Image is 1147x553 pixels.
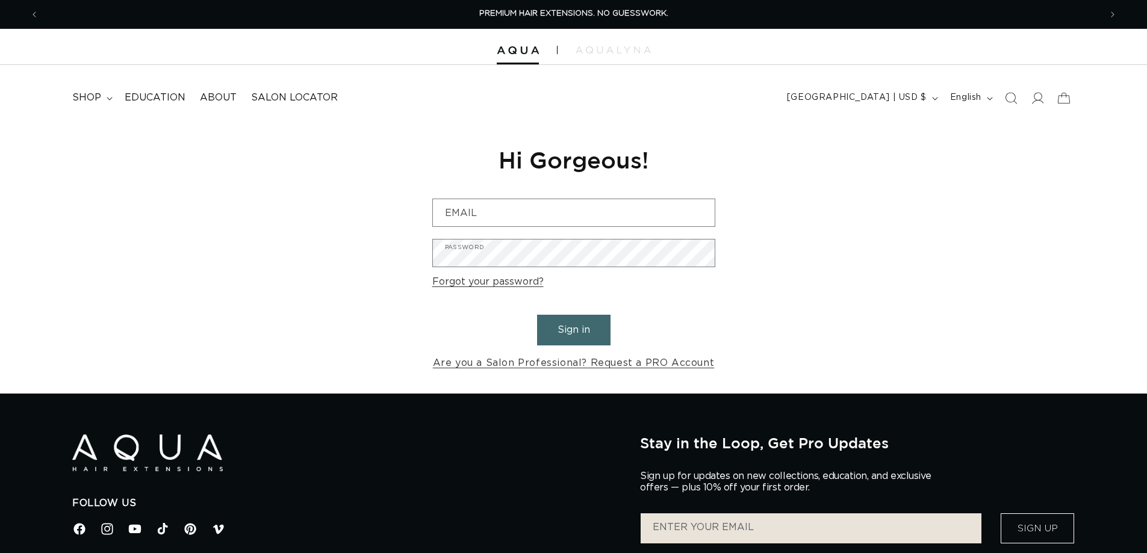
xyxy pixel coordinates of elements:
[950,91,981,104] span: English
[433,199,715,226] input: Email
[72,497,622,510] h2: Follow Us
[432,145,715,175] h1: Hi Gorgeous!
[193,84,244,111] a: About
[787,91,927,104] span: [GEOGRAPHIC_DATA] | USD $
[432,273,544,291] a: Forgot your password?
[497,46,539,55] img: Aqua Hair Extensions
[1001,513,1074,543] button: Sign Up
[251,91,338,104] span: Salon Locator
[576,46,651,54] img: aqualyna.com
[21,3,48,26] button: Previous announcement
[780,87,943,110] button: [GEOGRAPHIC_DATA] | USD $
[479,10,668,17] span: PREMIUM HAIR EXTENSIONS. NO GUESSWORK.
[943,87,998,110] button: English
[244,84,345,111] a: Salon Locator
[433,354,715,372] a: Are you a Salon Professional? Request a PRO Account
[1099,3,1126,26] button: Next announcement
[640,434,1075,451] h2: Stay in the Loop, Get Pro Updates
[537,315,611,345] button: Sign in
[65,84,117,111] summary: shop
[72,91,101,104] span: shop
[72,434,223,471] img: Aqua Hair Extensions
[125,91,185,104] span: Education
[200,91,237,104] span: About
[998,85,1024,111] summary: Search
[640,471,941,493] p: Sign up for updates on new collections, education, and exclusive offers — plus 10% off your first...
[641,513,981,543] input: ENTER YOUR EMAIL
[117,84,193,111] a: Education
